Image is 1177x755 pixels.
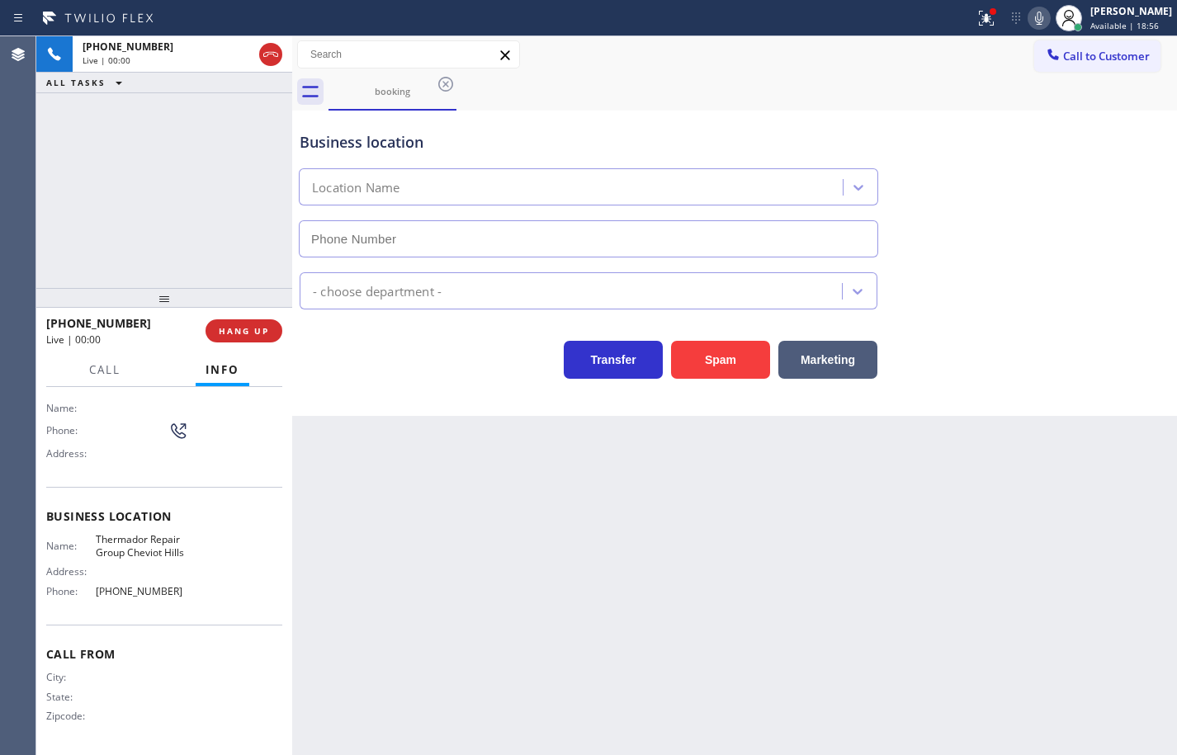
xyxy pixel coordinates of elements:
button: Transfer [564,341,663,379]
button: ALL TASKS [36,73,139,92]
button: Call to Customer [1034,40,1160,72]
span: Name: [46,540,96,552]
button: Spam [671,341,770,379]
button: Mute [1028,7,1051,30]
input: Phone Number [299,220,878,257]
span: [PHONE_NUMBER] [46,315,151,331]
span: HANG UP [219,325,269,337]
div: Location Name [312,178,400,197]
button: Call [79,354,130,386]
span: Business location [46,508,282,524]
span: State: [46,691,96,703]
span: Available | 18:56 [1090,20,1159,31]
span: Live | 00:00 [83,54,130,66]
span: ALL TASKS [46,77,106,88]
div: [PERSON_NAME] [1090,4,1172,18]
span: Phone: [46,424,88,436]
span: Address: [46,447,96,460]
button: Info [196,354,249,386]
span: [PHONE_NUMBER] [83,40,173,54]
span: Call [89,362,121,377]
div: Business location [300,131,877,153]
span: Name: [46,402,96,414]
span: Address: [46,565,96,578]
span: Thermador Repair Group Cheviot Hills [96,533,188,559]
span: Call From [46,646,282,662]
div: booking [330,85,455,97]
span: Zipcode: [46,710,96,722]
div: - choose department - [313,281,442,300]
span: Phone: [46,585,96,597]
span: Live | 00:00 [46,333,101,347]
span: City: [46,671,96,683]
button: Marketing [778,341,877,379]
button: Hang up [259,43,282,66]
button: HANG UP [206,319,282,342]
input: Search [298,41,519,68]
span: [PHONE_NUMBER] [96,585,188,597]
span: Info [206,362,239,377]
span: Call to Customer [1063,49,1150,64]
